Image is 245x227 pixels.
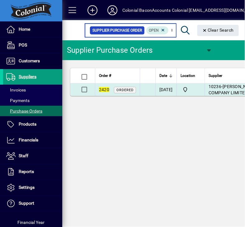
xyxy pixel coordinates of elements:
[146,26,168,34] mat-chip: Completion Status: Open
[92,27,142,33] span: Supplier Purchase Order
[6,87,26,92] span: Invoices
[3,180,62,195] a: Settings
[116,88,134,92] span: Ordered
[181,86,201,93] span: Colonial Bacon
[159,72,173,79] div: Date
[99,72,136,79] div: Order #
[82,5,102,16] button: Add
[19,122,36,127] span: Products
[18,220,45,225] span: Financial Year
[3,117,62,132] a: Products
[3,22,62,37] a: Home
[19,137,38,142] span: Financials
[122,5,152,15] div: Colonial Bacon
[67,45,153,55] div: Supplier Purchase Orders
[197,25,239,36] button: Clear
[3,164,62,180] a: Reports
[202,28,234,33] span: Clear Search
[19,74,36,79] span: Suppliers
[181,72,201,79] div: Location
[3,132,62,148] a: Financials
[102,5,122,16] button: Profile
[19,169,34,174] span: Reports
[209,84,221,89] span: 10236
[19,201,34,206] span: Support
[19,185,35,190] span: Settings
[149,28,159,33] span: Open
[99,72,111,79] span: Order #
[19,42,27,47] span: POS
[3,38,62,53] a: POS
[6,109,42,113] span: Purchase Orders
[159,72,167,79] span: Date
[181,72,195,79] span: Location
[3,53,62,69] a: Customers
[3,196,62,211] a: Support
[3,106,62,116] a: Purchase Orders
[19,27,30,32] span: Home
[19,153,28,158] span: Staff
[209,72,222,79] span: Supplier
[19,58,40,63] span: Customers
[3,85,62,95] a: Invoices
[99,87,109,92] em: 2420
[155,83,177,96] td: [DATE]
[3,95,62,106] a: Payments
[3,148,62,164] a: Staff
[6,98,30,103] span: Payments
